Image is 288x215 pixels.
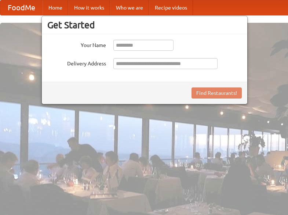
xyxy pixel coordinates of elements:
[47,58,106,67] label: Delivery Address
[110,0,149,15] a: Who we are
[0,0,43,15] a: FoodMe
[68,0,110,15] a: How it works
[43,0,68,15] a: Home
[192,87,242,98] button: Find Restaurants!
[47,19,242,31] h3: Get Started
[47,40,106,49] label: Your Name
[149,0,193,15] a: Recipe videos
